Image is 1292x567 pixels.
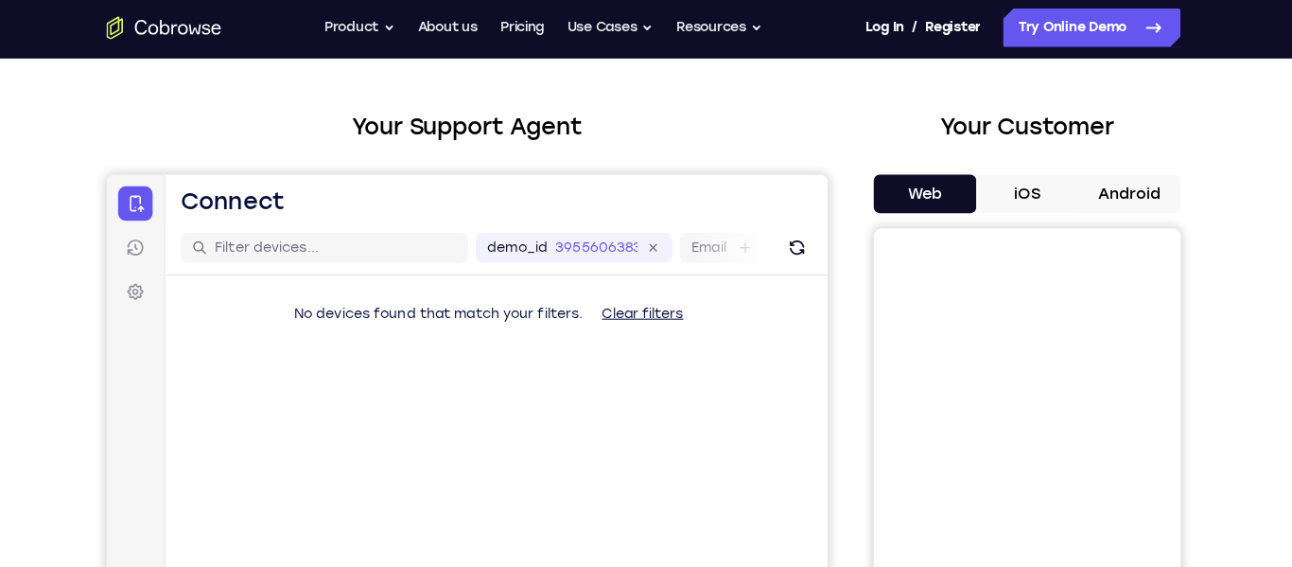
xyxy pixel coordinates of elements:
button: Product [331,11,401,49]
a: Register [924,11,979,49]
button: Use Cases [570,11,655,49]
h2: Your Support Agent [116,111,828,145]
a: Go to the home page [116,19,230,42]
button: Resources [678,11,763,49]
a: Log In [864,11,902,49]
a: About us [424,11,482,49]
button: iOS [974,175,1075,213]
a: Try Online Demo [1001,11,1176,49]
span: / [911,19,917,42]
h2: Your Customer [873,111,1176,145]
a: Pricing [505,11,549,49]
button: Web [873,175,974,213]
button: Android [1074,175,1176,213]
